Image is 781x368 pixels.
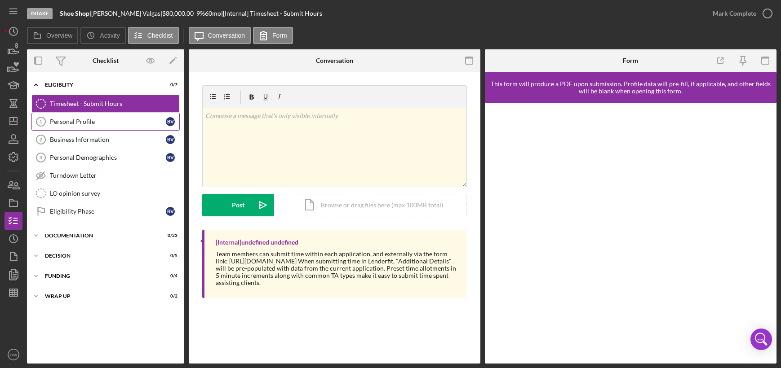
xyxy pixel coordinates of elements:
button: Checklist [128,27,179,44]
label: Overview [46,32,72,39]
button: Mark Complete [704,4,777,22]
a: Turndown Letter [31,166,180,184]
div: Intake [27,8,53,19]
div: Wrap up [45,294,155,299]
div: B V [166,153,175,162]
label: Activity [100,32,120,39]
div: Team members can submit time within each application, and externally via the form link: [URL][DOM... [216,250,458,286]
div: Personal Profile [50,118,166,125]
div: Post [232,194,244,216]
div: Form [623,57,638,64]
div: [PERSON_NAME] Valgas | [91,10,162,17]
div: Turndown Letter [50,172,179,179]
div: $80,000.00 [162,10,196,17]
div: | [60,10,91,17]
div: B V [166,117,175,126]
div: 0 / 5 [161,253,177,258]
button: Activity [80,27,125,44]
tspan: 2 [40,137,42,142]
a: Timesheet - Submit Hours [31,95,180,113]
iframe: Lenderfit form [494,112,768,355]
a: Eligibility PhaseBV [31,202,180,220]
div: 9 % [196,10,205,17]
div: Conversation [316,57,353,64]
button: Form [253,27,293,44]
label: Form [272,32,287,39]
tspan: 3 [40,155,42,160]
text: OW [10,352,18,357]
div: Funding [45,273,155,279]
a: 1Personal ProfileBV [31,113,180,131]
div: LO opinion survey [50,190,179,197]
div: 0 / 23 [161,233,177,238]
button: Post [202,194,274,216]
button: OW [4,346,22,364]
div: This form will produce a PDF upon submission. Profile data will pre-fill, if applicable, and othe... [489,80,772,95]
div: | [Internal] Timesheet - Submit Hours [221,10,322,17]
div: Eligibility Phase [50,208,166,215]
div: Personal Demographics [50,154,166,161]
label: Conversation [208,32,245,39]
div: Decision [45,253,155,258]
div: B V [166,207,175,216]
div: 0 / 2 [161,294,177,299]
div: B V [166,135,175,144]
b: Shoe Shop [60,9,89,17]
div: Timesheet - Submit Hours [50,100,179,107]
div: Business Information [50,136,166,143]
button: Conversation [189,27,251,44]
a: LO opinion survey [31,184,180,202]
div: Mark Complete [713,4,756,22]
div: 0 / 4 [161,273,177,279]
div: 60 mo [205,10,221,17]
tspan: 1 [40,119,42,124]
label: Checklist [147,32,173,39]
div: [Internal] undefined undefined [216,239,298,246]
div: Documentation [45,233,155,238]
button: Overview [27,27,78,44]
a: 2Business InformationBV [31,131,180,149]
a: 3Personal DemographicsBV [31,149,180,166]
div: Checklist [93,57,119,64]
div: 0 / 7 [161,82,177,88]
div: Open Intercom Messenger [750,329,772,350]
div: Eligiblity [45,82,155,88]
